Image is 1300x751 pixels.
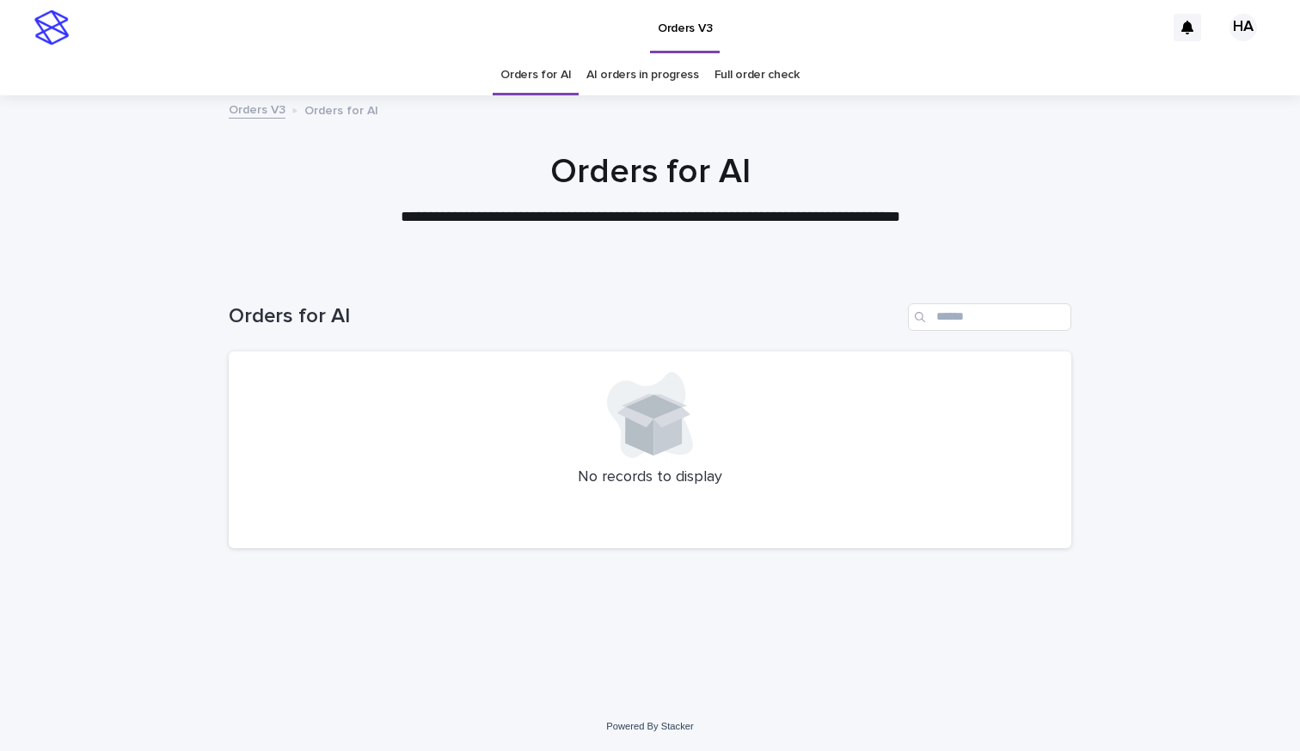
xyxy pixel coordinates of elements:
h1: Orders for AI [229,304,901,329]
a: Orders V3 [229,99,285,119]
a: Powered By Stacker [606,721,693,731]
a: Orders for AI [500,55,571,95]
input: Search [908,303,1071,331]
p: Orders for AI [304,100,378,119]
h1: Orders for AI [229,151,1071,192]
a: Full order check [714,55,800,95]
div: HA [1229,14,1257,41]
p: No records to display [249,468,1051,487]
img: stacker-logo-s-only.png [34,10,69,45]
a: AI orders in progress [586,55,699,95]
